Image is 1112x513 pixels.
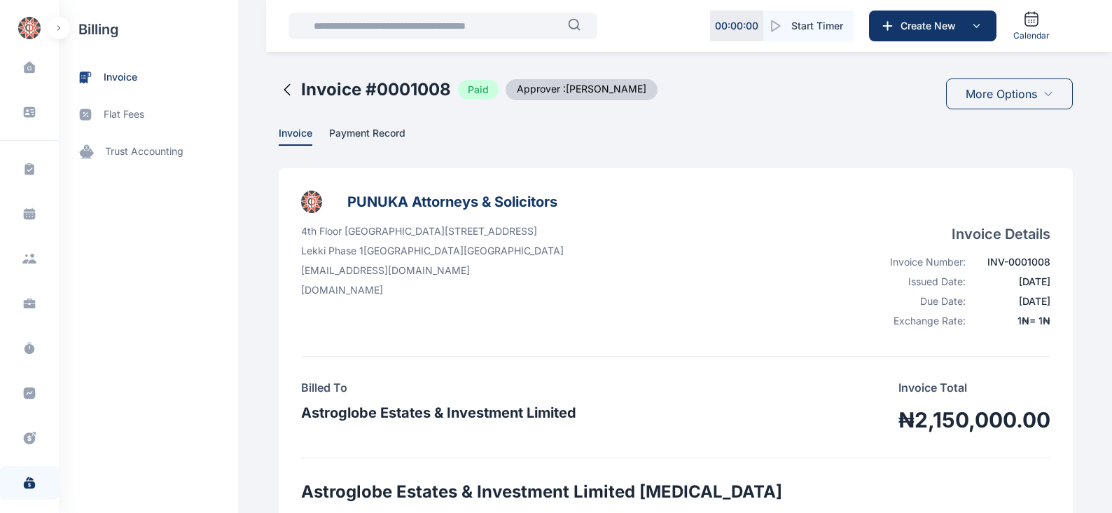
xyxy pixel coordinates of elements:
div: Issued Date: [875,275,966,289]
p: [EMAIL_ADDRESS][DOMAIN_NAME] [301,264,564,278]
button: Create New [869,11,996,41]
p: Lekki Phase 1 [GEOGRAPHIC_DATA] [GEOGRAPHIC_DATA] [301,244,564,258]
div: Due Date: [875,294,966,308]
span: Approver : [PERSON_NAME] [506,79,658,100]
h2: Invoice # 0001008 [301,78,451,101]
span: Calendar [1013,30,1050,41]
div: [DATE] [974,294,1050,308]
span: Start Timer [791,19,843,33]
div: [DATE] [974,275,1050,289]
span: invoice [104,70,137,85]
span: Invoice [279,127,312,142]
h1: ₦2,150,000.00 [898,407,1050,432]
a: trust accounting [59,133,238,170]
h4: Invoice Details [875,224,1050,244]
span: flat fees [104,107,144,122]
p: 4th Floor [GEOGRAPHIC_DATA][STREET_ADDRESS] [301,224,564,238]
p: [DOMAIN_NAME] [301,283,564,297]
h2: Astroglobe Estates & Investment Limited [MEDICAL_DATA] [301,481,1050,503]
span: Paid [458,80,499,100]
div: Exchange Rate: [875,314,966,328]
h4: Billed To [301,379,576,396]
h3: Astroglobe Estates & Investment Limited [301,402,576,424]
div: 1 ₦ = 1 ₦ [974,314,1050,328]
span: Payment Record [329,127,405,142]
p: Invoice Total [898,379,1050,396]
h3: PUNUKA Attorneys & Solicitors [347,191,557,213]
img: businessLogo [301,191,322,213]
a: Calendar [1008,5,1055,47]
span: Create New [895,19,968,33]
div: INV-0001008 [974,255,1050,269]
p: 00 : 00 : 00 [715,19,758,33]
div: Invoice Number: [875,255,966,269]
a: invoice [59,59,238,96]
span: More Options [966,85,1037,102]
a: flat fees [59,96,238,133]
span: trust accounting [105,144,183,159]
button: Start Timer [763,11,854,41]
